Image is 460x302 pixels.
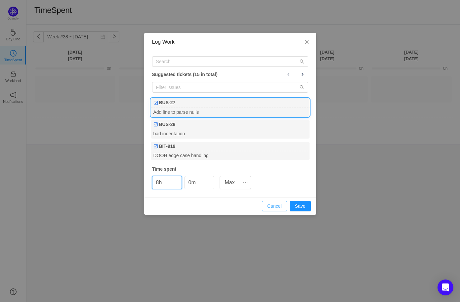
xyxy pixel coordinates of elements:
[290,201,311,211] button: Save
[300,59,304,64] i: icon: search
[152,70,308,79] div: Suggested tickets (15 in total)
[300,85,304,90] i: icon: search
[438,280,453,295] div: Open Intercom Messenger
[153,122,158,127] img: Task
[152,166,308,173] div: Time spent
[151,151,310,160] div: DOOH edge case handling
[151,129,310,138] div: bad indentation
[159,121,176,128] b: BUS-28
[152,82,308,93] input: Filter issues
[159,99,176,106] b: BUS-27
[151,108,310,116] div: Add line to parse nulls
[153,144,158,149] img: Task
[159,143,176,150] b: BIT-919
[304,39,310,45] i: icon: close
[298,33,316,52] button: Close
[220,176,240,189] button: Max
[152,56,308,67] input: Search
[153,101,158,105] img: Task
[152,38,308,46] div: Log Work
[240,176,251,189] button: icon: ellipsis
[262,201,287,211] button: Cancel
